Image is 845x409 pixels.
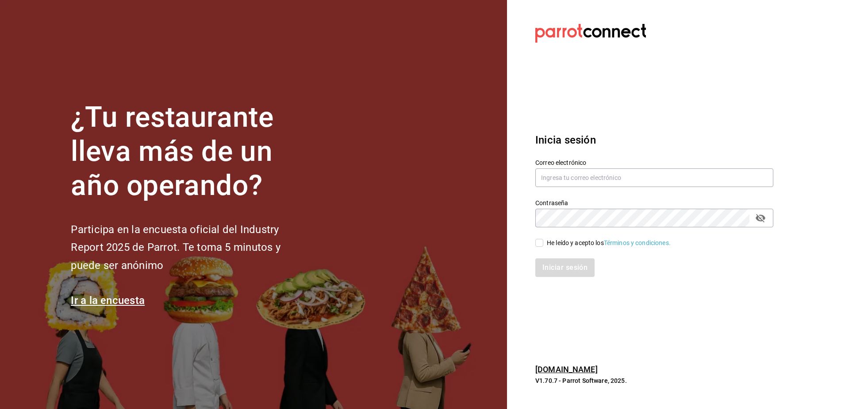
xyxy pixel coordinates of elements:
label: Contraseña [535,200,773,206]
h1: ¿Tu restaurante lleva más de un año operando? [71,101,310,203]
a: Ir a la encuesta [71,294,145,307]
a: [DOMAIN_NAME] [535,365,598,374]
h2: Participa en la encuesta oficial del Industry Report 2025 de Parrot. Te toma 5 minutos y puede se... [71,221,310,275]
label: Correo electrónico [535,160,773,166]
a: Términos y condiciones. [604,239,671,246]
h3: Inicia sesión [535,132,773,148]
button: passwordField [753,210,768,226]
p: V1.70.7 - Parrot Software, 2025. [535,376,773,385]
div: He leído y acepto los [547,238,671,248]
input: Ingresa tu correo electrónico [535,168,773,187]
